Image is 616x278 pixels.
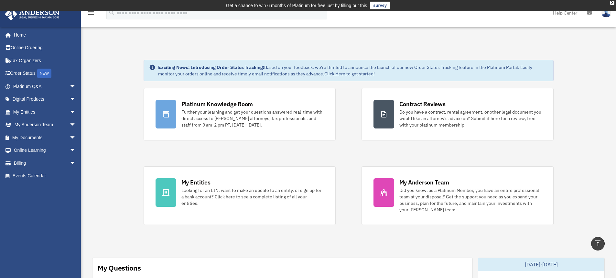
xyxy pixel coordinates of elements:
div: Get a chance to win 6 months of Platinum for free just by filling out this [226,2,367,9]
div: [DATE]-[DATE] [478,258,604,271]
div: Further your learning and get your questions answered real-time with direct access to [PERSON_NAM... [181,109,324,128]
a: My Documentsarrow_drop_down [5,131,86,144]
i: search [108,9,115,16]
a: Online Ordering [5,41,86,54]
span: arrow_drop_down [70,93,82,106]
div: My Questions [98,263,141,273]
div: Do you have a contract, rental agreement, or other legal document you would like an attorney's ad... [399,109,542,128]
div: My Entities [181,178,211,186]
div: My Anderson Team [399,178,449,186]
a: Contract Reviews Do you have a contract, rental agreement, or other legal document you would like... [362,88,554,140]
span: arrow_drop_down [70,131,82,144]
div: Platinum Knowledge Room [181,100,253,108]
span: arrow_drop_down [70,144,82,157]
i: vertical_align_top [594,239,602,247]
img: User Pic [601,8,611,17]
span: arrow_drop_down [70,157,82,170]
a: Online Learningarrow_drop_down [5,144,86,157]
a: Platinum Q&Aarrow_drop_down [5,80,86,93]
a: vertical_align_top [591,237,605,250]
a: Billingarrow_drop_down [5,157,86,170]
a: Events Calendar [5,170,86,183]
a: Order StatusNEW [5,67,86,80]
a: My Anderson Team Did you know, as a Platinum Member, you have an entire professional team at your... [362,166,554,225]
a: My Entities Looking for an EIN, want to make an update to an entity, or sign up for a bank accoun... [144,166,336,225]
a: Digital Productsarrow_drop_down [5,93,86,106]
i: menu [87,9,95,17]
a: Click Here to get started! [324,71,375,77]
a: My Entitiesarrow_drop_down [5,106,86,118]
div: close [610,1,614,5]
a: survey [370,2,390,9]
div: Looking for an EIN, want to make an update to an entity, or sign up for a bank account? Click her... [181,187,324,206]
img: Anderson Advisors Platinum Portal [3,8,61,20]
span: arrow_drop_down [70,106,82,119]
span: arrow_drop_down [70,80,82,93]
a: menu [87,11,95,17]
div: Did you know, as a Platinum Member, you have an entire professional team at your disposal? Get th... [399,187,542,213]
div: NEW [37,69,51,78]
strong: Exciting News: Introducing Order Status Tracking! [158,64,264,70]
a: Platinum Knowledge Room Further your learning and get your questions answered real-time with dire... [144,88,336,140]
span: arrow_drop_down [70,118,82,132]
a: My Anderson Teamarrow_drop_down [5,118,86,131]
a: Home [5,28,82,41]
a: Tax Organizers [5,54,86,67]
div: Based on your feedback, we're thrilled to announce the launch of our new Order Status Tracking fe... [158,64,548,77]
div: Contract Reviews [399,100,446,108]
